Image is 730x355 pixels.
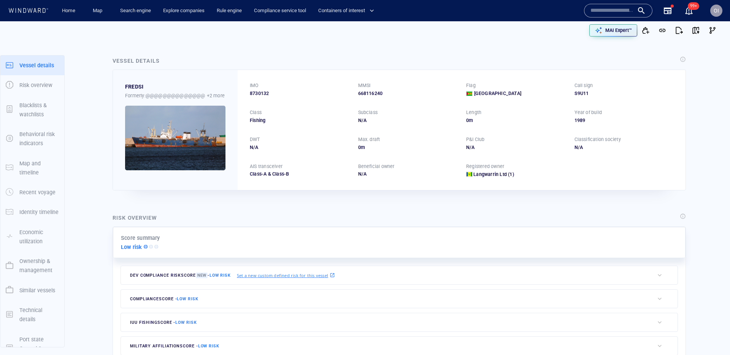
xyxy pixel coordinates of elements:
div: Notification center [684,6,693,15]
span: m [469,117,473,123]
a: Langwarrin Ltd (1) [473,171,514,178]
a: Map and timeline [0,164,64,171]
p: Blacklists & watchlists [19,101,59,119]
p: Ownership & management [19,257,59,275]
div: N/A [574,144,674,151]
button: Explore companies [160,4,208,17]
button: Similar vessels [0,281,64,300]
span: Class-B [267,171,289,177]
a: Home [59,4,78,17]
p: Recent voyage [19,188,56,197]
div: 668116240 [358,90,457,97]
a: Set a new custom defined risk for this vessel [237,271,335,279]
div: N/A [466,144,565,151]
div: 1989 [574,117,674,124]
div: S9U11 [574,90,674,97]
span: [GEOGRAPHIC_DATA] [474,90,521,97]
p: Score summary [121,233,160,242]
button: Vessel details [0,55,64,75]
button: Map and timeline [0,154,64,183]
a: Ownership & management [0,262,64,269]
button: Economic utilization [0,222,64,252]
p: Similar vessels [19,286,55,295]
a: Recent voyage [0,189,64,196]
p: Low risk [121,242,142,252]
p: DWT [250,136,260,143]
span: 99+ [688,2,699,10]
p: Risk overview [19,81,52,90]
div: Formerly: @@@@@@@@@@@@@@ [125,92,225,100]
p: Call sign [574,82,593,89]
p: Behavioral risk indicators [19,130,59,148]
span: IUU Fishing score - [130,320,197,325]
p: MAI Expert™ [605,27,632,34]
button: Map [87,4,111,17]
button: Add to vessel list [637,22,654,39]
span: military affiliation score - [130,344,219,349]
p: AIS transceiver [250,163,282,170]
a: Rule engine [214,4,245,17]
p: Economic utilization [19,228,59,246]
button: Containers of interest [315,4,381,17]
a: Similar vessels [0,286,64,293]
p: Length [466,109,481,116]
iframe: Chat [698,321,724,349]
a: Port state Control & Casualties [0,344,64,352]
a: Risk overview [0,81,64,89]
p: P&I Club [466,136,485,143]
div: FREDSI [125,82,143,91]
a: Map [90,4,108,17]
span: (1) [507,171,514,178]
p: Registered owner [466,163,504,170]
button: Export report [671,22,687,39]
button: Risk overview [0,75,64,95]
a: Compliance service tool [251,4,309,17]
button: Home [56,4,81,17]
span: 8730132 [250,90,269,97]
button: OI [709,3,724,18]
span: compliance score - [130,296,198,301]
span: 0 [358,144,361,150]
a: Economic utilization [0,233,64,240]
span: 0 [466,117,469,123]
span: Low risk [175,320,197,325]
a: Behavioral risk indicators [0,135,64,142]
p: Year of build [574,109,602,116]
span: N/A [358,171,367,177]
p: Beneficial owner [358,163,395,170]
div: Vessel details [113,56,160,65]
span: New [196,273,208,278]
div: Risk overview [113,213,157,222]
span: OI [714,8,719,14]
span: Low risk [198,344,219,349]
button: Get link [654,22,671,39]
div: Fishing [250,117,349,124]
p: Vessel details [19,61,54,70]
a: Vessel details [0,61,64,68]
button: Visual Link Analysis [704,22,721,39]
p: +2 more [207,92,225,100]
p: Identity timeline [19,208,59,217]
p: Set a new custom defined risk for this vessel [237,272,328,279]
p: Technical details [19,306,59,324]
span: & [268,171,271,177]
p: Classification society [574,136,621,143]
a: Search engine [117,4,154,17]
p: Map and timeline [19,159,59,177]
p: Subclass [358,109,378,116]
span: Class-A [250,171,267,177]
img: 590ac45307b22b1779737ec5_0 [125,106,225,170]
span: Low risk [209,273,231,278]
span: Dev Compliance risk score - [130,273,231,278]
p: MMSI [358,82,371,89]
button: Ownership & management [0,251,64,281]
button: View on map [687,22,704,39]
p: IMO [250,82,259,89]
button: Behavioral risk indicators [0,124,64,154]
a: Technical details [0,311,64,318]
button: Recent voyage [0,182,64,202]
span: Langwarrin Ltd [473,171,507,177]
